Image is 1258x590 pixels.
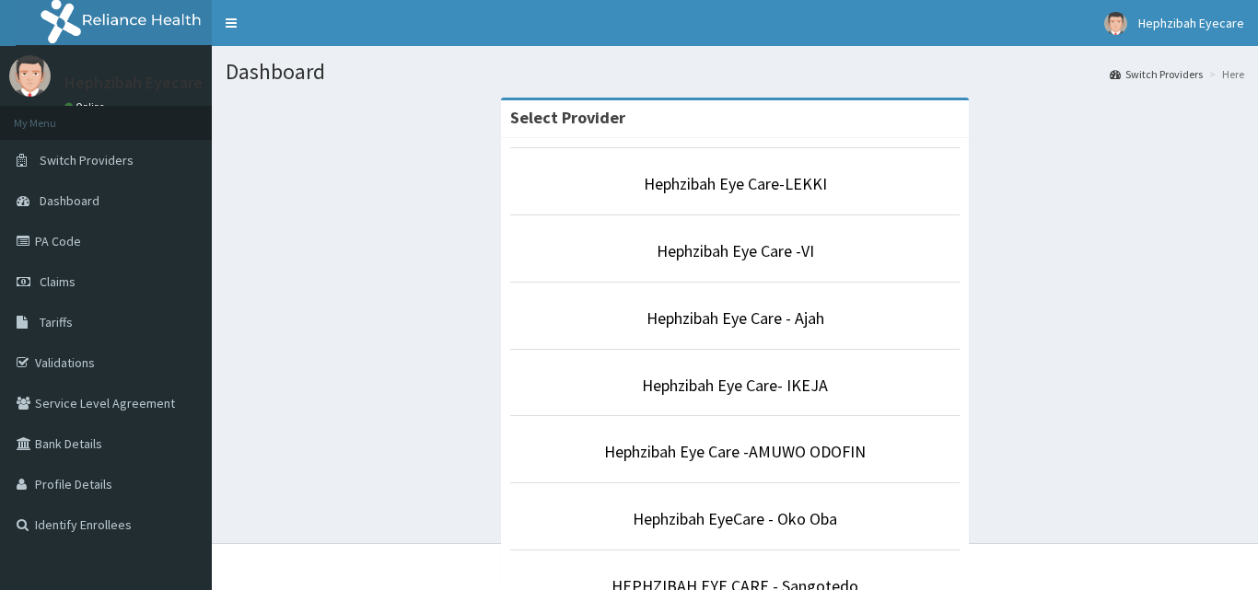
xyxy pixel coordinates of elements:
span: Dashboard [40,192,99,209]
h1: Dashboard [226,60,1244,84]
span: Switch Providers [40,152,134,168]
a: Hephzibah Eye Care -AMUWO ODOFIN [604,441,866,462]
a: Hephzibah EyeCare - Oko Oba [633,508,837,529]
a: Hephzibah Eye Care-LEKKI [644,173,827,194]
a: Hephzibah Eye Care -VI [657,240,814,261]
span: Tariffs [40,314,73,330]
a: Switch Providers [1110,66,1203,82]
img: User Image [9,55,51,97]
a: Online [64,100,109,113]
a: Hephzibah Eye Care- IKEJA [642,375,828,396]
strong: Select Provider [510,107,625,128]
img: User Image [1104,12,1127,35]
span: Claims [40,273,76,290]
p: Hephzibah Eyecare [64,75,203,91]
span: Hephzibah Eyecare [1138,15,1244,31]
li: Here [1205,66,1244,82]
a: Hephzibah Eye Care - Ajah [646,307,824,329]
